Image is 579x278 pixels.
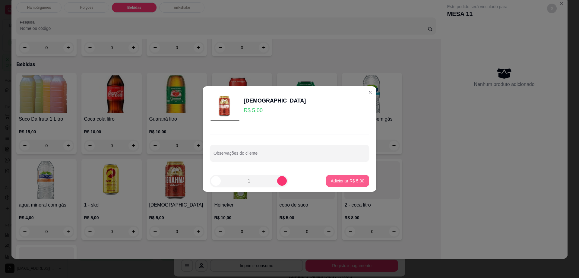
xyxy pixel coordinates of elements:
[211,176,221,186] button: decrease-product-quantity
[365,87,375,97] button: Close
[244,96,306,105] div: [DEMOGRAPHIC_DATA]
[326,175,369,187] button: Adicionar R$ 5,00
[210,91,240,121] img: product-image
[277,176,287,186] button: increase-product-quantity
[331,178,364,184] p: Adicionar R$ 5,00
[244,106,306,115] p: R$ 5,00
[214,153,365,159] input: Observações do cliente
